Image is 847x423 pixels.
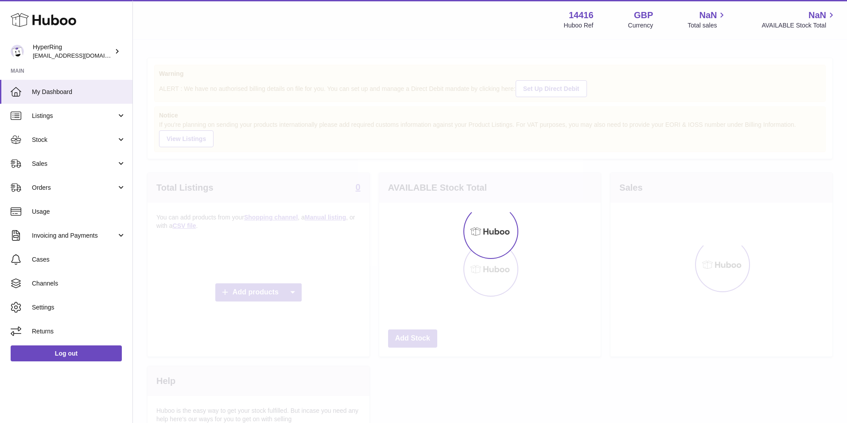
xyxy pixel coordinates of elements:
[32,88,126,96] span: My Dashboard
[32,112,117,120] span: Listings
[32,279,126,288] span: Channels
[32,184,117,192] span: Orders
[569,9,594,21] strong: 14416
[11,45,24,58] img: internalAdmin-14416@internal.huboo.com
[33,52,130,59] span: [EMAIL_ADDRESS][DOMAIN_NAME]
[32,160,117,168] span: Sales
[32,231,117,240] span: Invoicing and Payments
[32,208,126,216] span: Usage
[11,345,122,361] a: Log out
[628,21,653,30] div: Currency
[32,303,126,312] span: Settings
[688,9,727,30] a: NaN Total sales
[808,9,826,21] span: NaN
[634,9,653,21] strong: GBP
[32,136,117,144] span: Stock
[762,21,836,30] span: AVAILABLE Stock Total
[33,43,113,60] div: HyperRing
[32,255,126,264] span: Cases
[688,21,727,30] span: Total sales
[564,21,594,30] div: Huboo Ref
[762,9,836,30] a: NaN AVAILABLE Stock Total
[699,9,717,21] span: NaN
[32,327,126,336] span: Returns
